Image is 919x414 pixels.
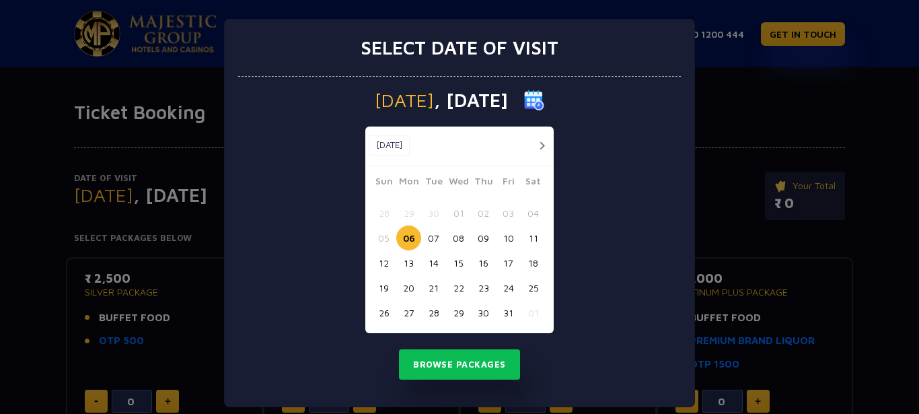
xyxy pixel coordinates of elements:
button: 01 [446,201,471,226]
button: 29 [396,201,421,226]
h3: Select date of visit [361,36,558,59]
button: 30 [421,201,446,226]
button: 22 [446,275,471,300]
button: 23 [471,275,496,300]
button: 20 [396,275,421,300]
button: 21 [421,275,446,300]
span: Sun [371,174,396,193]
button: 02 [471,201,496,226]
button: 19 [371,275,396,300]
span: Sat [521,174,546,193]
button: 28 [371,201,396,226]
button: 08 [446,226,471,250]
button: 25 [521,275,546,300]
button: 01 [521,300,546,325]
button: 30 [471,300,496,325]
button: 26 [371,300,396,325]
button: 07 [421,226,446,250]
img: calender icon [524,90,544,110]
button: 13 [396,250,421,275]
button: 14 [421,250,446,275]
button: 16 [471,250,496,275]
button: 24 [496,275,521,300]
button: 10 [496,226,521,250]
button: 31 [496,300,521,325]
button: 18 [521,250,546,275]
button: 11 [521,226,546,250]
button: [DATE] [369,135,410,156]
span: Wed [446,174,471,193]
button: 15 [446,250,471,275]
button: 03 [496,201,521,226]
button: 29 [446,300,471,325]
button: 09 [471,226,496,250]
button: 17 [496,250,521,275]
button: 06 [396,226,421,250]
span: , [DATE] [434,91,508,110]
button: Browse Packages [399,349,520,380]
button: 28 [421,300,446,325]
span: Fri [496,174,521,193]
button: 05 [371,226,396,250]
button: 12 [371,250,396,275]
button: 04 [521,201,546,226]
span: Mon [396,174,421,193]
span: Thu [471,174,496,193]
span: [DATE] [375,91,434,110]
button: 27 [396,300,421,325]
span: Tue [421,174,446,193]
